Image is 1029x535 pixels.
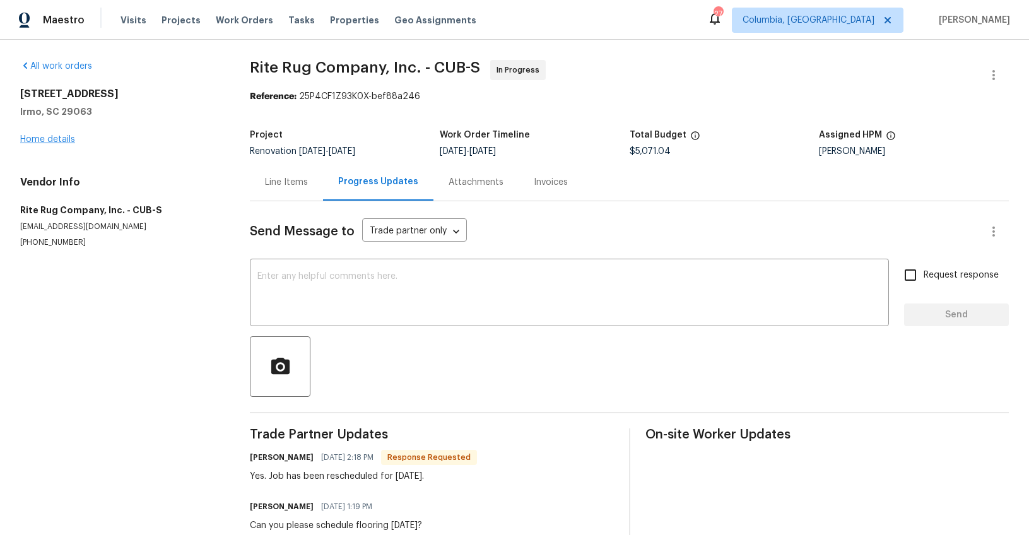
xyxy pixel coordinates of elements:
[216,14,273,26] span: Work Orders
[250,500,314,513] h6: [PERSON_NAME]
[338,175,418,188] div: Progress Updates
[20,204,220,216] h5: Rite Rug Company, Inc. - CUB-S
[321,451,373,464] span: [DATE] 2:18 PM
[714,8,722,20] div: 27
[819,147,1009,156] div: [PERSON_NAME]
[250,147,355,156] span: Renovation
[469,147,496,156] span: [DATE]
[330,14,379,26] span: Properties
[497,64,544,76] span: In Progress
[690,131,700,147] span: The total cost of line items that have been proposed by Opendoor. This sum includes line items th...
[250,60,480,75] span: Rite Rug Company, Inc. - CUB-S
[819,131,882,139] h5: Assigned HPM
[250,519,422,532] div: Can you please schedule flooring [DATE]?
[321,500,372,513] span: [DATE] 1:19 PM
[20,62,92,71] a: All work orders
[440,147,496,156] span: -
[265,176,308,189] div: Line Items
[121,14,146,26] span: Visits
[20,237,220,248] p: [PHONE_NUMBER]
[20,176,220,189] h4: Vendor Info
[20,105,220,118] h5: Irmo, SC 29063
[924,269,999,282] span: Request response
[250,470,477,483] div: Yes. Job has been rescheduled for [DATE].
[440,147,466,156] span: [DATE]
[299,147,326,156] span: [DATE]
[250,428,614,441] span: Trade Partner Updates
[534,176,568,189] div: Invoices
[162,14,201,26] span: Projects
[645,428,1009,441] span: On-site Worker Updates
[250,451,314,464] h6: [PERSON_NAME]
[743,14,874,26] span: Columbia, [GEOGRAPHIC_DATA]
[382,451,476,464] span: Response Requested
[329,147,355,156] span: [DATE]
[394,14,476,26] span: Geo Assignments
[449,176,503,189] div: Attachments
[250,90,1009,103] div: 25P4CF1Z93K0X-bef88a246
[250,225,355,238] span: Send Message to
[250,131,283,139] h5: Project
[934,14,1010,26] span: [PERSON_NAME]
[20,135,75,144] a: Home details
[20,221,220,232] p: [EMAIL_ADDRESS][DOMAIN_NAME]
[440,131,530,139] h5: Work Order Timeline
[20,88,220,100] h2: [STREET_ADDRESS]
[630,131,686,139] h5: Total Budget
[362,221,467,242] div: Trade partner only
[250,92,297,101] b: Reference:
[630,147,671,156] span: $5,071.04
[886,131,896,147] span: The hpm assigned to this work order.
[288,16,315,25] span: Tasks
[43,14,85,26] span: Maestro
[299,147,355,156] span: -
